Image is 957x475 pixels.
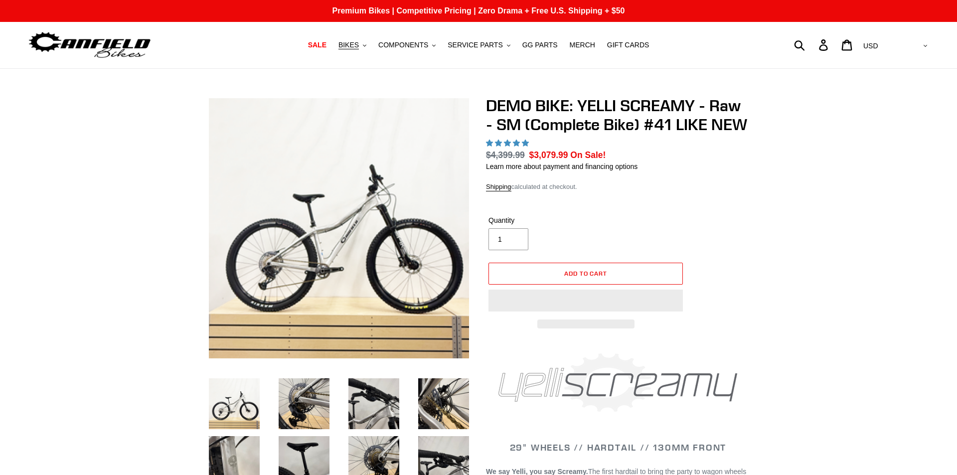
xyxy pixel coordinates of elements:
[207,376,262,431] img: Load image into Gallery viewer, DEMO BIKE: YELLI SCREAMY - Raw - SM (Complete Bike) #41 LIKE NEW
[570,41,595,49] span: MERCH
[486,182,750,192] div: calculated at checkout.
[565,38,600,52] a: MERCH
[333,38,371,52] button: BIKES
[607,41,649,49] span: GIFT CARDS
[570,149,606,161] span: On Sale!
[416,376,471,431] img: Load image into Gallery viewer, DEMO BIKE: YELLI SCREAMY - Raw - SM (Complete Bike) #41 LIKE NEW
[510,442,727,453] span: 29" WHEELS // HARDTAIL // 130MM FRONT
[338,41,359,49] span: BIKES
[522,41,558,49] span: GG PARTS
[529,150,568,160] span: $3,079.99
[564,270,608,277] span: Add to cart
[486,150,525,160] s: $4,399.99
[308,41,326,49] span: SALE
[448,41,502,49] span: SERVICE PARTS
[373,38,441,52] button: COMPONENTS
[486,162,638,170] a: Learn more about payment and financing options
[486,183,511,191] a: Shipping
[517,38,563,52] a: GG PARTS
[799,34,825,56] input: Search
[443,38,515,52] button: SERVICE PARTS
[378,41,428,49] span: COMPONENTS
[488,215,583,226] label: Quantity
[209,98,469,358] img: DEMO BIKE: YELLI SCREAMY - Raw - SM (Complete Bike) #41 LIKE NEW
[303,38,331,52] a: SALE
[346,376,401,431] img: Load image into Gallery viewer, DEMO BIKE: YELLI SCREAMY - Raw - SM (Complete Bike) #41 LIKE NEW
[488,263,683,285] button: Add to cart
[277,376,331,431] img: Load image into Gallery viewer, DEMO BIKE: YELLI SCREAMY - Raw - SM (Complete Bike) #41 LIKE NEW
[602,38,654,52] a: GIFT CARDS
[486,139,531,147] span: 5.00 stars
[486,96,750,135] h1: DEMO BIKE: YELLI SCREAMY - Raw - SM (Complete Bike) #41 LIKE NEW
[27,29,152,61] img: Canfield Bikes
